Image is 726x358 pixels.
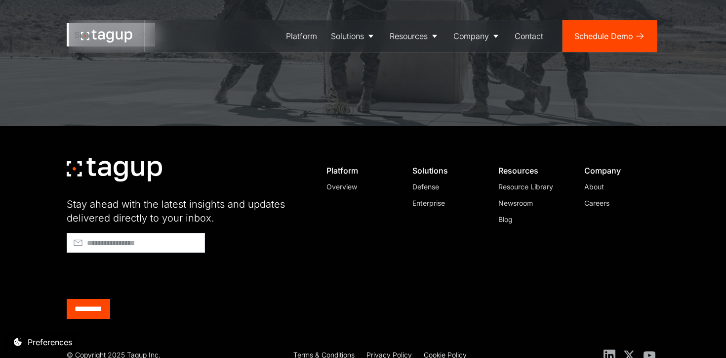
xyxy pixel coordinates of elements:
div: Platform [326,166,394,176]
div: Contact [515,30,543,42]
form: Footer - Early Access [67,233,304,319]
a: Company [446,20,508,52]
iframe: reCAPTCHA [67,257,217,295]
a: Contact [508,20,550,52]
div: Solutions [412,166,480,176]
a: Newsroom [498,198,565,208]
div: Company [453,30,489,42]
div: Platform [286,30,317,42]
div: Solutions [331,30,364,42]
a: Schedule Demo [563,20,657,52]
a: Solutions [324,20,383,52]
a: Careers [584,198,651,208]
a: Enterprise [412,198,480,208]
a: Blog [498,214,565,224]
div: Company [584,166,651,176]
a: Overview [326,181,394,192]
div: Preferences [28,336,72,348]
div: Stay ahead with the latest insights and updates delivered directly to your inbox. [67,197,304,225]
a: Resources [383,20,446,52]
div: Resources [390,30,428,42]
div: Schedule Demo [574,30,633,42]
a: Resource Library [498,181,565,192]
a: About [584,181,651,192]
a: Defense [412,181,480,192]
div: Resources [498,166,565,176]
a: Platform [279,20,324,52]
